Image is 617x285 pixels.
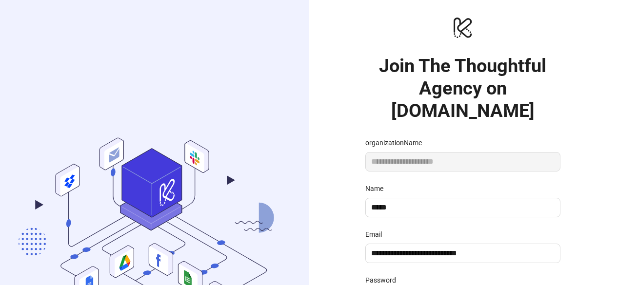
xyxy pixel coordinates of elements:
label: Email [365,229,388,240]
input: Email [371,247,553,259]
input: Name [371,202,553,213]
h1: Join The Thoughtful Agency on [DOMAIN_NAME] [365,55,560,122]
input: organizationName [365,152,560,171]
label: organizationName [365,137,428,148]
label: Name [365,183,390,194]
